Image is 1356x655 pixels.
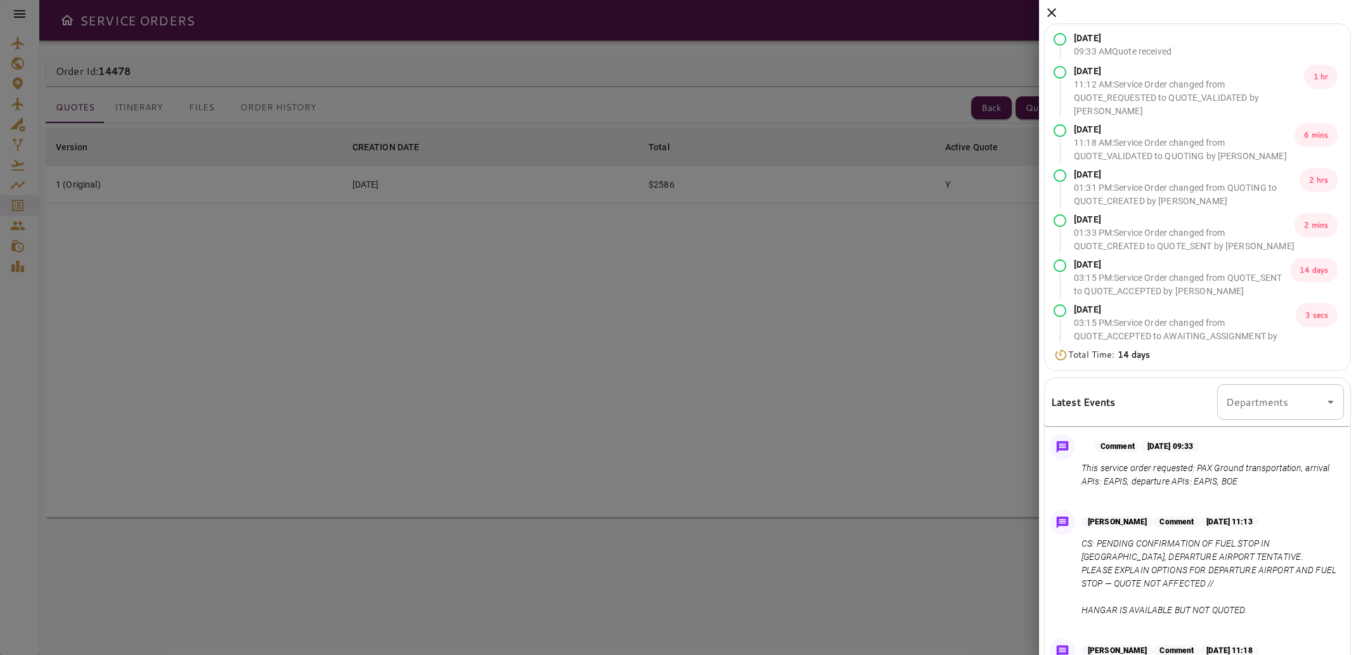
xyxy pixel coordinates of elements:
[1300,168,1338,192] p: 2 hrs
[1200,516,1258,528] p: [DATE] 11:13
[1054,514,1071,531] img: Message Icon
[1074,303,1296,316] p: [DATE]
[1082,516,1153,528] p: [PERSON_NAME]
[1094,441,1141,452] p: Comment
[1068,348,1151,361] p: Total Time:
[1074,181,1300,208] p: 01:31 PM : Service Order changed from QUOTING to QUOTE_CREATED by [PERSON_NAME]
[1082,537,1339,617] p: CS: PENDING CONFIRMATION OF FUEL STOP IN [GEOGRAPHIC_DATA], DEPARTURE AIRPORT TENTATIVE. PLEASE E...
[1054,438,1071,456] img: Message Icon
[1322,393,1340,411] button: Open
[1074,316,1296,356] p: 03:15 PM : Service Order changed from QUOTE_ACCEPTED to AWAITING_ASSIGNMENT by [PERSON_NAME]
[1074,258,1290,271] p: [DATE]
[1290,258,1338,282] p: 14 days
[1074,123,1295,136] p: [DATE]
[1074,226,1295,253] p: 01:33 PM : Service Order changed from QUOTE_CREATED to QUOTE_SENT by [PERSON_NAME]
[1295,213,1338,237] p: 2 mins
[1082,462,1339,488] p: This service order requested: PAX Ground transportation, arrival APIs: EAPIS, departure APIs: EAP...
[1304,65,1338,89] p: 1 hr
[1074,136,1295,163] p: 11:18 AM : Service Order changed from QUOTE_VALIDATED to QUOTING by [PERSON_NAME]
[1054,349,1068,361] img: Timer Icon
[1074,168,1300,181] p: [DATE]
[1074,32,1172,45] p: [DATE]
[1118,348,1151,361] b: 14 days
[1074,271,1290,298] p: 03:15 PM : Service Order changed from QUOTE_SENT to QUOTE_ACCEPTED by [PERSON_NAME]
[1141,441,1199,452] p: [DATE] 09:33
[1051,394,1116,410] h6: Latest Events
[1296,303,1338,327] p: 3 secs
[1074,65,1304,78] p: [DATE]
[1153,516,1200,528] p: Comment
[1295,123,1338,147] p: 6 mins
[1074,45,1172,58] p: 09:33 AM Quote received
[1074,213,1295,226] p: [DATE]
[1074,78,1304,118] p: 11:12 AM : Service Order changed from QUOTE_REQUESTED to QUOTE_VALIDATED by [PERSON_NAME]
